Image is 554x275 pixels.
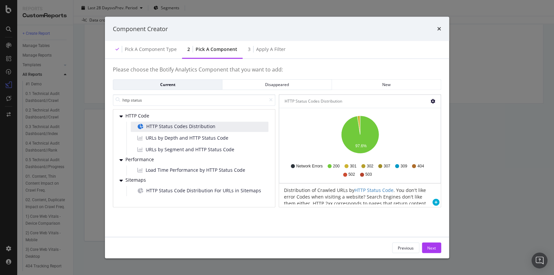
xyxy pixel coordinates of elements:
div: Apply a Filter [256,46,286,53]
text: 97.6% [355,144,367,148]
button: New [332,79,441,90]
span: Load Time Performance by HTTP Status Code [146,166,245,173]
span: 502 [348,172,355,177]
a: HTTP Status Code [354,187,393,193]
div: Distribution of Crawled URLs by . You don't like error Codes when visiting a website? Search Engi... [279,184,431,205]
span: HTTP Status Codes Distribution [146,123,215,129]
span: 302 [367,163,373,169]
div: Component Creator [113,24,168,33]
button: Previous [392,243,419,253]
span: HTTP Code [125,113,155,119]
span: HTTP Status Code Distribution For URLs in Sitemaps [146,187,261,194]
div: 2 [187,46,190,53]
button: Disappeared [222,79,332,90]
span: Network Errors [296,163,323,169]
div: modal [105,17,449,258]
span: URLs by Depth and HTTP Status Code [146,134,228,141]
span: URLs by Segment and HTTP Status Code [146,146,234,153]
div: Next [427,245,436,251]
div: Pick a Component type [125,46,177,53]
div: times [437,24,441,33]
div: Previous [398,245,414,251]
button: Next [422,243,441,253]
div: gear [431,99,435,104]
span: Sitemaps [125,177,155,183]
span: 200 [333,163,340,169]
span: 301 [350,163,356,169]
div: Current [118,82,217,87]
svg: A chart. [285,113,435,160]
div: Pick a Component [196,46,237,53]
div: 3 [248,46,251,53]
span: 404 [417,163,424,169]
span: Performance [125,157,155,162]
input: Name of the Botify Component [113,94,275,106]
button: Current [113,79,222,90]
h4: Please choose the Botify Analytics Component that you want to add: [113,67,441,79]
span: 309 [400,163,407,169]
div: Disappeared [228,82,326,87]
div: Open Intercom Messenger [531,252,547,268]
div: HTTP Status Codes Distribution [285,98,342,105]
span: 503 [365,172,372,177]
span: 307 [384,163,390,169]
div: New [337,82,436,87]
